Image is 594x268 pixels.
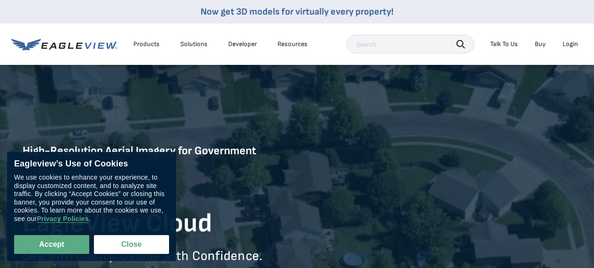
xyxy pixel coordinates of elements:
a: Buy [535,40,546,48]
div: Products [133,40,160,48]
a: Now get 3D models for virtually every property! [201,6,393,17]
div: Resources [278,40,308,48]
a: Privacy Policies [37,215,88,223]
a: Developer [228,40,257,48]
button: Accept [14,235,89,254]
button: Close [94,235,169,254]
div: Login [563,40,578,48]
div: Eagleview’s Use of Cookies [14,159,169,169]
div: Talk To Us [490,40,518,48]
input: Search [347,35,474,54]
h5: High-Resolution Aerial Imagery for Government [23,143,297,200]
div: Solutions [180,40,208,48]
div: We use cookies to enhance your experience, to display customized content, and to analyze site tra... [14,174,169,223]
